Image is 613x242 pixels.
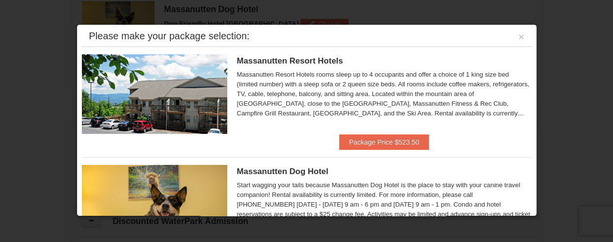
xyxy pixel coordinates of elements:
[339,134,429,150] button: Package Price $523.50
[237,70,532,118] div: Massanutten Resort Hotels rooms sleep up to 4 occupants and offer a choice of 1 king size bed (li...
[237,56,343,65] span: Massanutten Resort Hotels
[237,180,532,229] div: Start wagging your tails because Massanutten Dog Hotel is the place to stay with your canine trav...
[82,54,227,134] img: 19219026-1-e3b4ac8e.jpg
[519,32,524,42] button: ×
[237,167,329,176] span: Massanutten Dog Hotel
[89,31,250,41] div: Please make your package selection:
